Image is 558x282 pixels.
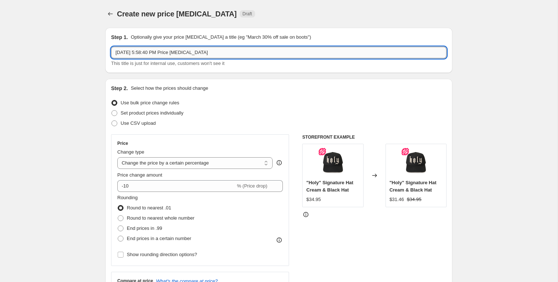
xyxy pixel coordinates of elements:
h2: Step 1. [111,34,128,41]
span: Round to nearest whole number [127,215,194,221]
span: Create new price [MEDICAL_DATA] [117,10,237,18]
strike: $34.95 [407,196,421,203]
div: $34.95 [306,196,321,203]
p: Select how the prices should change [131,85,208,92]
span: Set product prices individually [121,110,183,116]
span: "Holy" Signature Hat Cream & Black Hat [306,180,353,193]
h6: STOREFRONT EXAMPLE [302,134,447,140]
span: Draft [243,11,252,17]
h2: Step 2. [111,85,128,92]
div: help [276,159,283,166]
span: Use CSV upload [121,120,156,126]
span: This title is just for internal use, customers won't see it [111,61,224,66]
span: Use bulk price change rules [121,100,179,105]
span: Show rounding direction options? [127,252,197,257]
span: % (Price drop) [237,183,267,189]
span: End prices in .99 [127,225,162,231]
div: $31.46 [390,196,404,203]
input: -15 [117,180,235,192]
span: Rounding [117,195,138,200]
button: Price change jobs [105,9,115,19]
span: Price change amount [117,172,162,178]
img: 6_504475fe-c254-44be-9cfd-9c98deb84c0e_80x.png [401,148,430,177]
span: "Holy" Signature Hat Cream & Black Hat [390,180,437,193]
h3: Price [117,140,128,146]
p: Optionally give your price [MEDICAL_DATA] a title (eg "March 30% off sale on boots") [131,34,311,41]
span: Change type [117,149,144,155]
input: 30% off holiday sale [111,47,447,58]
span: End prices in a certain number [127,236,191,241]
span: Round to nearest .01 [127,205,171,210]
img: 6_504475fe-c254-44be-9cfd-9c98deb84c0e_80x.png [318,148,348,177]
